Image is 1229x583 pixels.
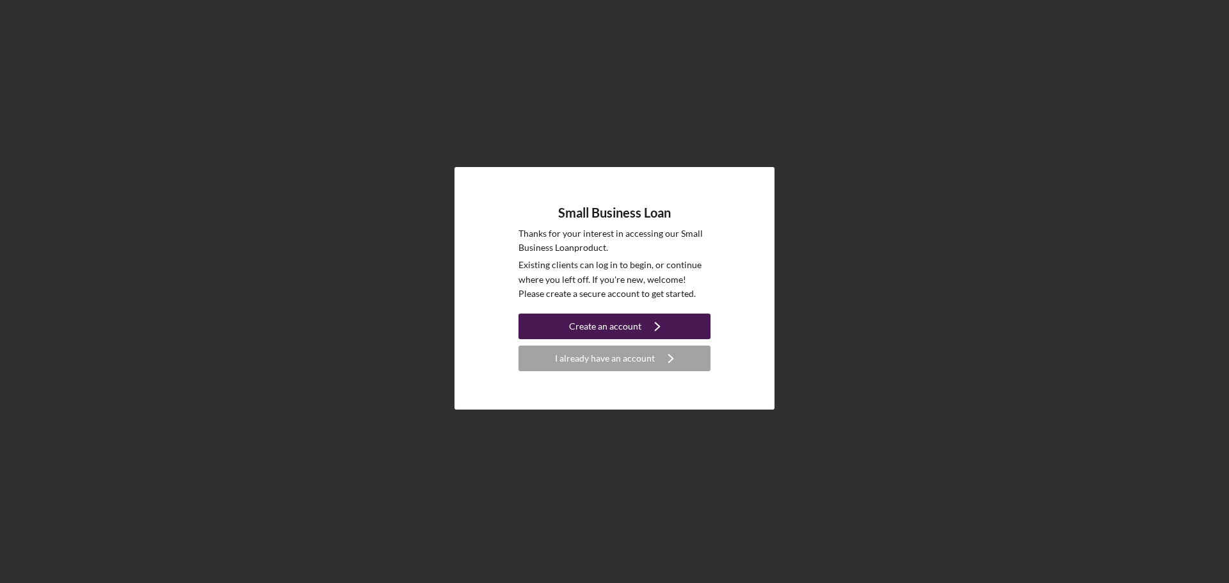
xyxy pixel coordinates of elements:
[555,346,655,371] div: I already have an account
[518,258,711,301] p: Existing clients can log in to begin, or continue where you left off. If you're new, welcome! Ple...
[518,346,711,371] button: I already have an account
[569,314,641,339] div: Create an account
[518,314,711,342] a: Create an account
[558,205,671,220] h4: Small Business Loan
[518,314,711,339] button: Create an account
[518,227,711,255] p: Thanks for your interest in accessing our Small Business Loan product.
